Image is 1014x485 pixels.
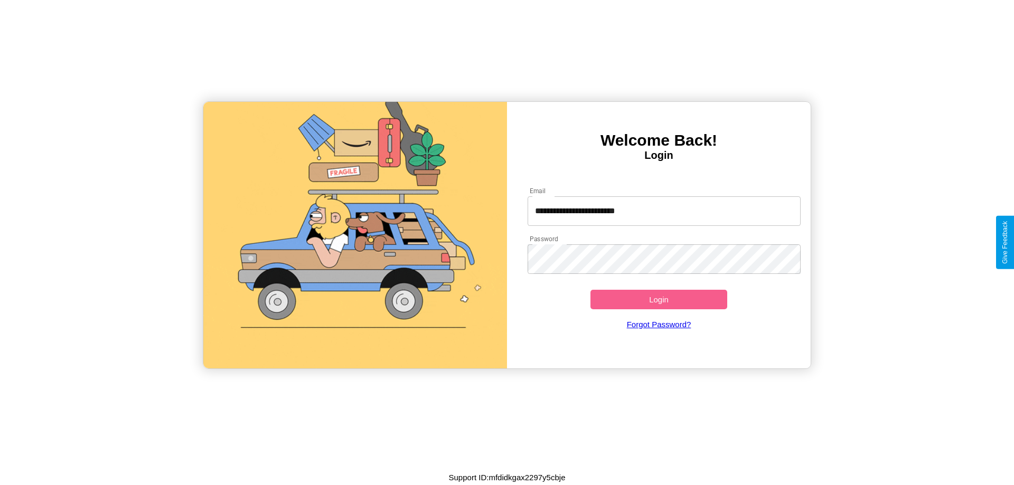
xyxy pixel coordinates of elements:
h4: Login [507,149,811,161]
button: Login [590,290,727,309]
div: Give Feedback [1001,221,1009,264]
p: Support ID: mfdidkgax2297y5cbje [449,470,566,484]
a: Forgot Password? [522,309,796,339]
label: Password [530,234,558,243]
h3: Welcome Back! [507,131,811,149]
img: gif [203,102,507,368]
label: Email [530,186,546,195]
